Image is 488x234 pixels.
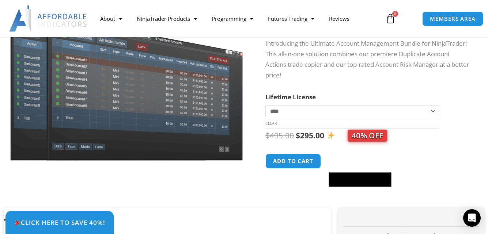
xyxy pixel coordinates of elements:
bdi: 495.00 [265,130,294,141]
iframe: Secure express checkout frame [327,153,393,170]
a: Programming [204,10,261,27]
img: 🎉 [14,219,20,226]
a: Reviews [322,10,357,27]
img: LogoAI | Affordable Indicators – NinjaTrader [9,5,88,32]
span: MEMBERS AREA [430,16,476,22]
a: MEMBERS AREA [422,11,483,26]
p: Introducing the Ultimate Account Management Bundle for NinjaTrader! This all-in-one solution comb... [265,38,470,81]
a: 🎉Click Here to save 40%! [5,211,114,234]
span: $ [265,130,270,141]
span: 0 [392,11,398,17]
img: ✨ [327,131,334,139]
label: Lifetime License [265,93,316,101]
iframe: PayPal Message 1 [265,191,470,198]
nav: Menu [93,10,381,27]
bdi: 295.00 [296,130,324,141]
span: Click Here to save 40%! [14,219,105,226]
span: $ [296,130,300,141]
div: Open Intercom Messenger [463,209,481,227]
a: Clear options [265,121,277,126]
a: Description [4,219,49,234]
a: Futures Trading [261,10,322,27]
a: About [93,10,129,27]
a: 0 [374,8,406,29]
button: Add to cart [265,154,321,169]
button: Buy with GPay [329,172,391,187]
span: 40% OFF [348,130,387,142]
a: NinjaTrader Products [129,10,204,27]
